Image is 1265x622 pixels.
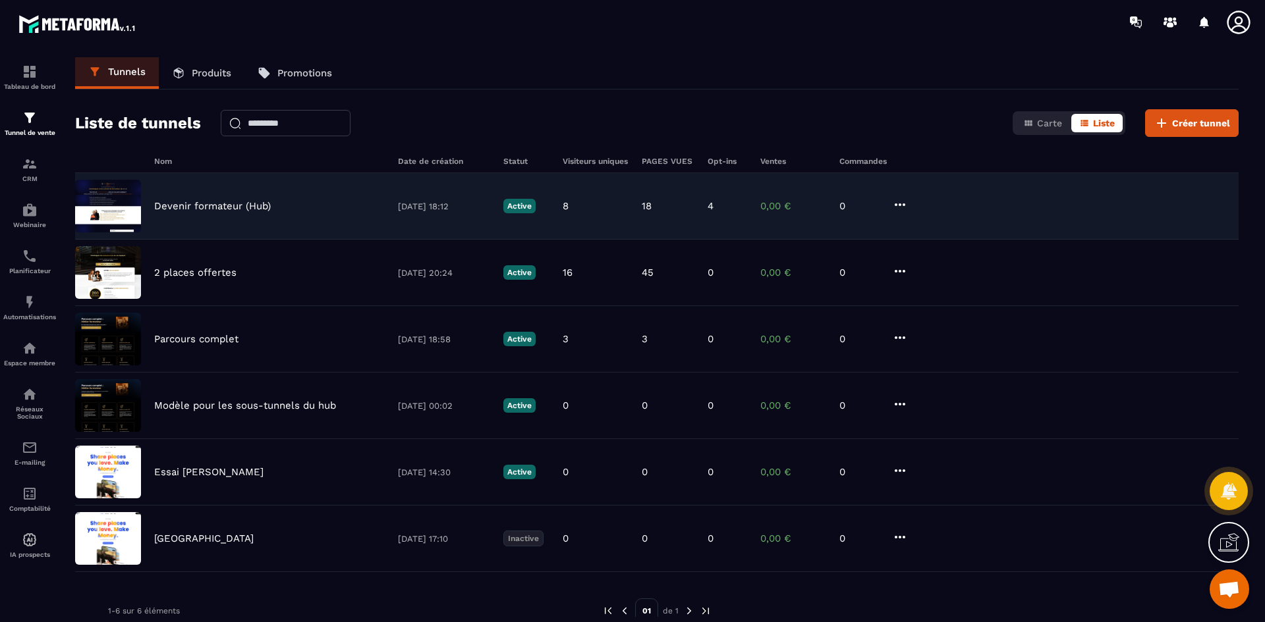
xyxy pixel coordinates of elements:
p: 0,00 € [760,400,826,411]
img: automations [22,294,38,310]
p: Espace membre [3,359,56,367]
p: [DATE] 00:02 [398,401,490,411]
h6: PAGES VUES [642,157,694,166]
p: 3 [563,333,569,345]
img: image [75,446,141,498]
p: Active [503,265,536,280]
p: [DATE] 20:24 [398,268,490,278]
p: Parcours complet [154,333,239,345]
p: Modèle pour les sous-tunnels du hub [154,400,336,411]
p: Tunnel de vente [3,129,56,136]
img: formation [22,64,38,80]
a: Produits [159,57,244,89]
p: 0 [708,333,714,345]
p: 0 [708,400,714,411]
p: Tunnels [108,66,146,78]
p: [DATE] 18:58 [398,334,490,344]
p: CRM [3,175,56,182]
img: next [700,605,712,617]
h6: Ventes [760,157,826,166]
a: Ouvrir le chat [1210,569,1249,609]
p: 0,00 € [760,532,826,544]
p: 0 [839,333,879,345]
p: [GEOGRAPHIC_DATA] [154,532,254,544]
h6: Date de création [398,157,490,166]
p: 0 [839,532,879,544]
p: 0 [642,532,648,544]
p: 0 [642,466,648,478]
p: [DATE] 14:30 [398,467,490,477]
p: Active [503,199,536,213]
img: image [75,379,141,432]
span: Créer tunnel [1172,117,1230,130]
p: Produits [192,67,231,79]
p: Tableau de bord [3,83,56,90]
a: schedulerschedulerPlanificateur [3,238,56,284]
p: IA prospects [3,551,56,558]
a: formationformationTableau de bord [3,54,56,100]
p: Inactive [503,531,544,546]
a: Tunnels [75,57,159,89]
p: 0 [839,200,879,212]
img: email [22,440,38,455]
p: [DATE] 18:12 [398,201,490,211]
p: 0 [839,267,879,278]
p: Promotions [277,67,332,79]
img: next [683,605,695,617]
p: [DATE] 17:10 [398,534,490,544]
p: de 1 [663,606,679,616]
img: image [75,246,141,299]
p: 0,00 € [760,466,826,478]
a: accountantaccountantComptabilité [3,476,56,522]
a: formationformationCRM [3,146,56,192]
button: Créer tunnel [1145,109,1239,137]
p: 16 [563,267,573,278]
a: emailemailE-mailing [3,430,56,476]
a: automationsautomationsWebinaire [3,192,56,238]
a: social-networksocial-networkRéseaux Sociaux [3,376,56,430]
p: Active [503,465,536,479]
p: 0 [563,400,569,411]
h6: Opt-ins [708,157,747,166]
img: automations [22,340,38,356]
img: formation [22,156,38,172]
p: 2 places offertes [154,267,237,278]
p: E-mailing [3,459,56,466]
img: scheduler [22,248,38,264]
p: 3 [642,333,648,345]
a: Promotions [244,57,345,89]
p: 0 [708,466,714,478]
p: 4 [708,200,714,212]
h6: Nom [154,157,385,166]
p: 0,00 € [760,333,826,345]
p: Comptabilité [3,505,56,512]
p: 45 [642,267,654,278]
h6: Commandes [839,157,887,166]
p: 8 [563,200,569,212]
p: 18 [642,200,652,212]
img: automations [22,202,38,218]
p: 0 [642,400,648,411]
button: Carte [1015,114,1070,132]
button: Liste [1071,114,1123,132]
p: 0 [708,267,714,278]
p: 1-6 sur 6 éléments [108,606,180,615]
p: 0 [563,532,569,544]
p: 0 [708,532,714,544]
h6: Visiteurs uniques [563,157,629,166]
img: image [75,512,141,565]
span: Carte [1037,118,1062,128]
p: Automatisations [3,313,56,321]
img: automations [22,532,38,548]
a: formationformationTunnel de vente [3,100,56,146]
p: Webinaire [3,221,56,228]
p: 0 [839,400,879,411]
img: accountant [22,486,38,502]
p: 0 [839,466,879,478]
img: prev [619,605,631,617]
p: Planificateur [3,267,56,274]
img: social-network [22,386,38,402]
h2: Liste de tunnels [75,110,201,136]
p: Devenir formateur (Hub) [154,200,271,212]
a: automationsautomationsAutomatisations [3,284,56,330]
